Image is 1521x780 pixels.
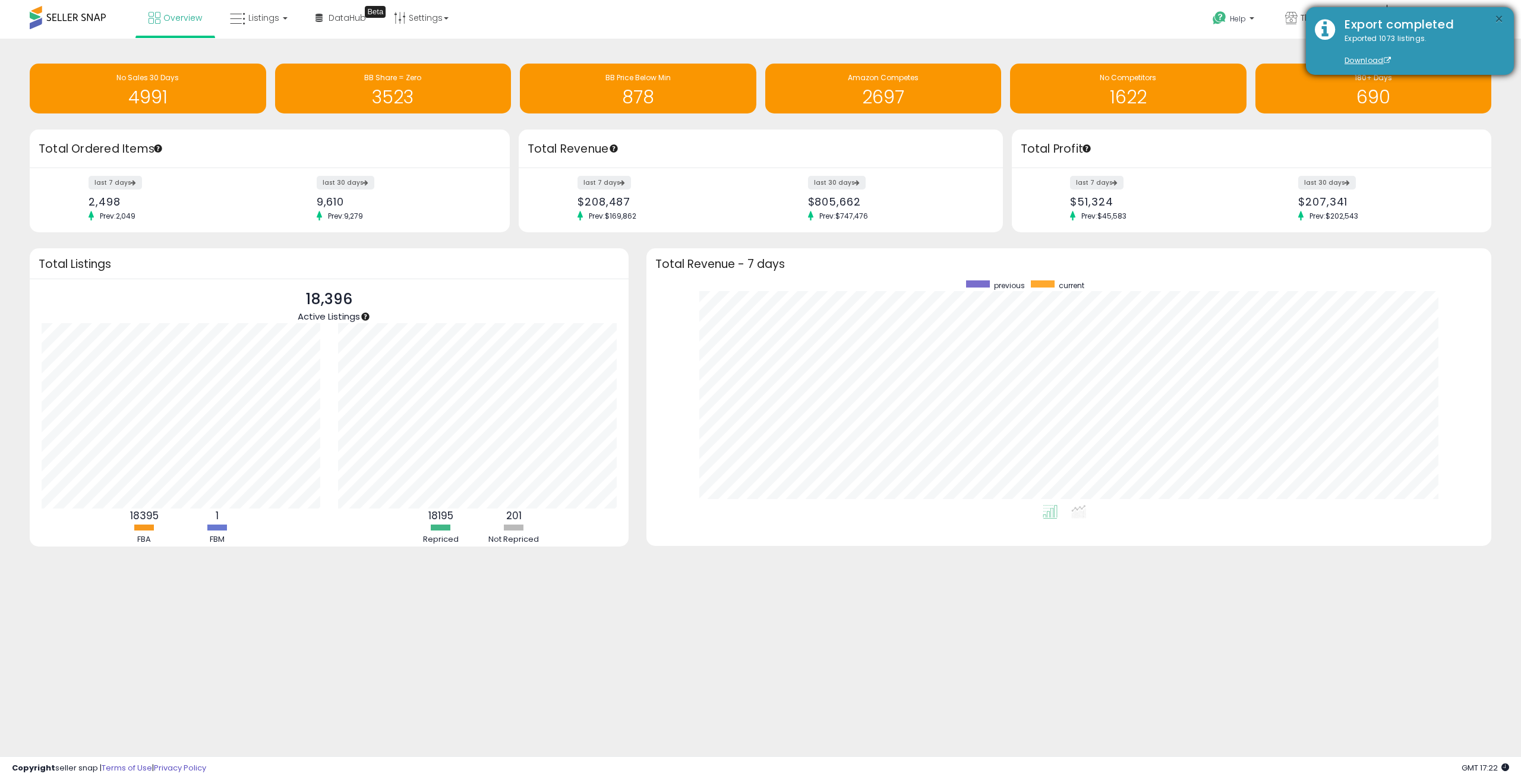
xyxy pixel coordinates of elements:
[848,72,919,83] span: Amazon Competes
[808,195,982,208] div: $805,662
[1494,12,1504,27] button: ×
[1075,211,1132,221] span: Prev: $45,583
[39,260,620,269] h3: Total Listings
[1255,64,1492,113] a: 180+ Days 690
[298,310,360,323] span: Active Listings
[36,87,260,107] h1: 4991
[182,534,253,545] div: FBM
[1336,16,1505,33] div: Export completed
[1336,33,1505,67] div: Exported 1073 listings.
[248,12,279,24] span: Listings
[275,64,512,113] a: BB Share = Zero 3523
[655,260,1483,269] h3: Total Revenue - 7 days
[1301,12,1368,24] span: The Act of Living
[1016,87,1241,107] h1: 1622
[1230,14,1246,24] span: Help
[298,288,360,311] p: 18,396
[994,280,1025,290] span: previous
[1345,55,1391,65] a: Download
[578,176,631,190] label: last 7 days
[281,87,506,107] h1: 3523
[428,509,453,523] b: 18195
[317,195,489,208] div: 9,610
[506,509,522,523] b: 201
[605,72,671,83] span: BB Price Below Min
[365,6,386,18] div: Tooltip anchor
[1081,143,1092,154] div: Tooltip anchor
[765,64,1002,113] a: Amazon Competes 2697
[528,141,994,157] h3: Total Revenue
[30,64,266,113] a: No Sales 30 Days 4991
[1100,72,1156,83] span: No Competitors
[163,12,202,24] span: Overview
[1298,176,1356,190] label: last 30 days
[39,141,501,157] h3: Total Ordered Items
[583,211,642,221] span: Prev: $169,862
[808,176,866,190] label: last 30 days
[1070,195,1242,208] div: $51,324
[329,12,366,24] span: DataHub
[478,534,550,545] div: Not Repriced
[89,195,261,208] div: 2,498
[89,176,142,190] label: last 7 days
[322,211,369,221] span: Prev: 9,279
[1212,11,1227,26] i: Get Help
[1070,176,1124,190] label: last 7 days
[360,311,371,322] div: Tooltip anchor
[153,143,163,154] div: Tooltip anchor
[1010,64,1247,113] a: No Competitors 1622
[94,211,141,221] span: Prev: 2,049
[520,64,756,113] a: BB Price Below Min 878
[216,509,219,523] b: 1
[109,534,180,545] div: FBA
[116,72,179,83] span: No Sales 30 Days
[1059,280,1084,290] span: current
[1021,141,1483,157] h3: Total Profit
[1355,72,1392,83] span: 180+ Days
[130,509,159,523] b: 18395
[405,534,477,545] div: Repriced
[1261,87,1486,107] h1: 690
[771,87,996,107] h1: 2697
[578,195,752,208] div: $208,487
[526,87,750,107] h1: 878
[813,211,874,221] span: Prev: $747,476
[608,143,619,154] div: Tooltip anchor
[364,72,421,83] span: BB Share = Zero
[317,176,374,190] label: last 30 days
[1304,211,1364,221] span: Prev: $202,543
[1203,2,1266,39] a: Help
[1298,195,1470,208] div: $207,341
